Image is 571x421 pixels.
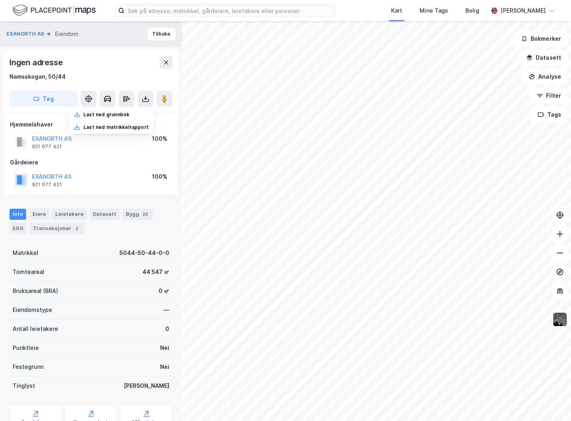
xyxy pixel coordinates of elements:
[55,29,79,39] div: Eiendom
[552,312,567,327] img: 9k=
[13,267,44,277] div: Tomteareal
[13,286,58,296] div: Bruksareal (BRA)
[32,181,62,188] div: 921 677 421
[9,223,26,234] div: ESG
[10,158,172,167] div: Gårdeiere
[13,343,39,353] div: Punktleie
[119,248,169,258] div: 5044-50-44-0-0
[420,6,448,15] div: Mine Tags
[32,143,62,150] div: 921 677 421
[83,111,129,118] div: Last ned grunnbok
[13,324,58,334] div: Antall leietakere
[123,209,153,220] div: Bygg
[142,267,169,277] div: 44 547 ㎡
[165,324,169,334] div: 0
[152,134,167,143] div: 100%
[73,225,81,232] div: 2
[465,6,479,15] div: Bolig
[522,69,568,85] button: Analyse
[531,383,571,421] div: Kontrollprogram for chat
[147,28,176,40] button: Tilbake
[152,172,167,181] div: 100%
[13,4,96,17] img: logo.f888ab2527a4732fd821a326f86c7f29.svg
[160,343,169,353] div: Nei
[141,210,149,218] div: 23
[29,209,49,220] div: Eiere
[10,120,172,129] div: Hjemmelshaver
[9,56,64,69] div: Ingen adresse
[164,305,169,315] div: —
[501,6,546,15] div: [PERSON_NAME]
[13,381,35,391] div: Tinglyst
[9,91,78,107] button: Tag
[30,223,84,234] div: Transaksjoner
[13,248,38,258] div: Matrikkel
[531,107,568,123] button: Tags
[13,362,43,372] div: Festegrunn
[13,305,52,315] div: Eiendomstype
[514,31,568,47] button: Bokmerker
[520,50,568,66] button: Datasett
[530,88,568,104] button: Filter
[125,5,335,17] input: Søk på adresse, matrikkel, gårdeiere, leietakere eller personer
[531,383,571,421] iframe: Chat Widget
[9,209,26,220] div: Info
[52,209,87,220] div: Leietakere
[391,6,402,15] div: Kart
[6,30,46,38] button: EXANORTH AS
[83,124,149,130] div: Last ned matrikkelrapport
[159,286,169,296] div: 0 ㎡
[124,381,169,391] div: [PERSON_NAME]
[90,209,119,220] div: Datasett
[9,72,66,81] div: Namsskogan, 50/44
[160,362,169,372] div: Nei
